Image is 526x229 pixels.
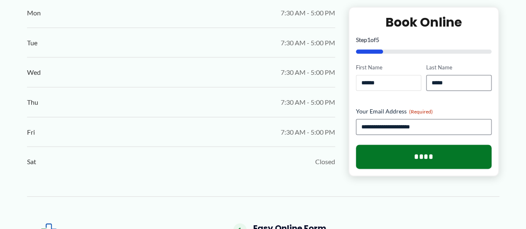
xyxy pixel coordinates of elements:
span: 7:30 AM - 5:00 PM [281,96,335,108]
p: Step of [356,37,492,43]
span: (Required) [409,108,433,115]
span: 7:30 AM - 5:00 PM [281,126,335,138]
span: 7:30 AM - 5:00 PM [281,37,335,49]
span: 7:30 AM - 5:00 PM [281,7,335,19]
span: Thu [27,96,38,108]
span: 7:30 AM - 5:00 PM [281,66,335,79]
label: First Name [356,64,421,71]
span: Closed [315,155,335,168]
label: Last Name [426,64,491,71]
span: 5 [376,36,379,43]
label: Your Email Address [356,107,492,116]
span: Wed [27,66,41,79]
span: Mon [27,7,41,19]
h2: Book Online [356,14,492,30]
span: 1 [367,36,370,43]
span: Fri [27,126,35,138]
span: Tue [27,37,37,49]
span: Sat [27,155,36,168]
